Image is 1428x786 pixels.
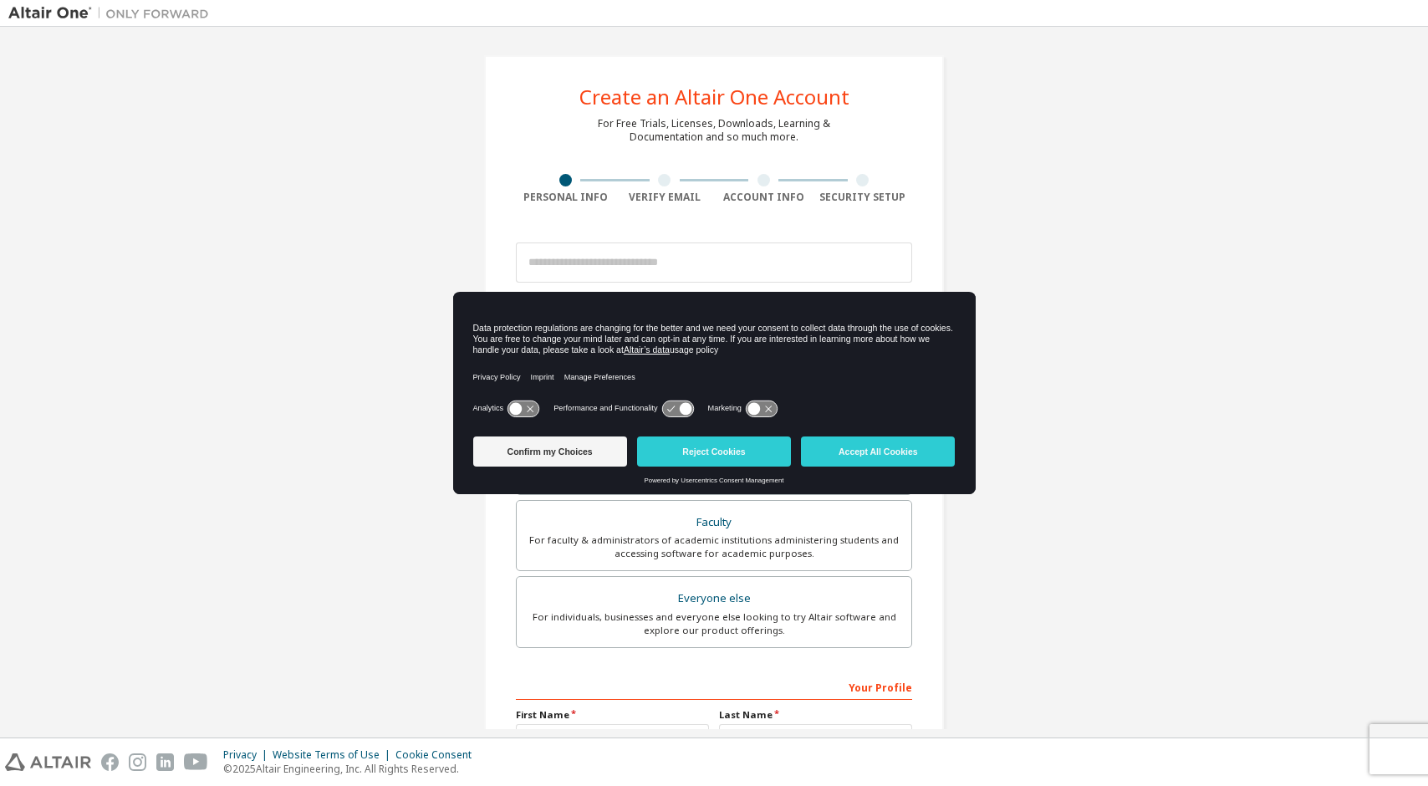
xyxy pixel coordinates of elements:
[714,191,813,204] div: Account Info
[8,5,217,22] img: Altair One
[273,748,395,762] div: Website Terms of Use
[223,762,482,776] p: © 2025 Altair Engineering, Inc. All Rights Reserved.
[527,587,901,610] div: Everyone else
[527,533,901,560] div: For faculty & administrators of academic institutions administering students and accessing softwa...
[516,673,912,700] div: Your Profile
[101,753,119,771] img: facebook.svg
[719,708,912,722] label: Last Name
[516,708,709,722] label: First Name
[527,511,901,534] div: Faculty
[527,610,901,637] div: For individuals, businesses and everyone else looking to try Altair software and explore our prod...
[156,753,174,771] img: linkedin.svg
[129,753,146,771] img: instagram.svg
[598,117,830,144] div: For Free Trials, Licenses, Downloads, Learning & Documentation and so much more.
[395,748,482,762] div: Cookie Consent
[5,753,91,771] img: altair_logo.svg
[184,753,208,771] img: youtube.svg
[516,191,615,204] div: Personal Info
[579,87,849,107] div: Create an Altair One Account
[813,191,913,204] div: Security Setup
[223,748,273,762] div: Privacy
[615,191,715,204] div: Verify Email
